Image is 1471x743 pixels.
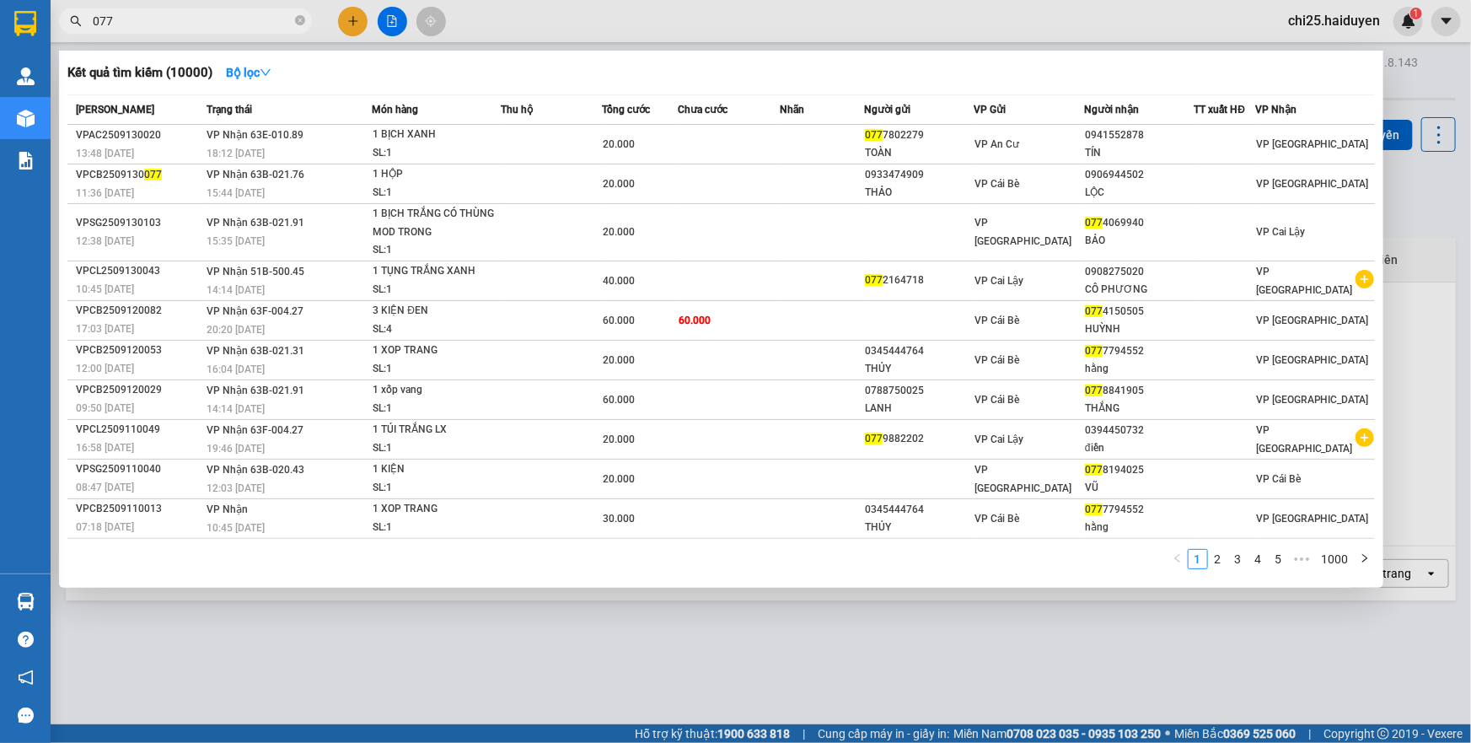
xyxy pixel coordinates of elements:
div: 1 XOP TRANG [373,342,499,360]
li: 5 [1269,549,1289,569]
li: 3 [1228,549,1248,569]
span: 20:20 [DATE] [207,324,266,336]
div: 4069940 [1085,214,1193,232]
div: 0394450732 [1085,422,1193,439]
span: 077 [1085,305,1103,317]
span: 19:46 [DATE] [207,443,266,455]
span: VP Nhận 63B-021.91 [207,385,305,396]
h3: Kết quả tìm kiếm ( 10000 ) [67,64,212,82]
div: TOÀN [865,144,973,162]
div: 1 HỘP [373,165,499,184]
span: 077 [1085,503,1103,515]
span: 20.000 [603,354,635,366]
div: 7802279 [865,127,973,144]
div: SL: 1 [373,144,499,163]
span: VP Cái Bè [1256,473,1301,485]
img: warehouse-icon [17,67,35,85]
span: search [70,15,82,27]
div: CÔ PHƯƠNG [1085,281,1193,299]
div: 8841905 [1085,382,1193,400]
span: 20.000 [603,226,635,238]
div: 7794552 [1085,342,1193,360]
span: 09:50 [DATE] [76,402,134,414]
span: 20.000 [603,433,635,445]
span: 12:00 [DATE] [76,363,134,374]
span: VP Cai Lậy [1256,226,1305,238]
div: VPCB2509120029 [76,381,202,399]
div: 4150505 [1085,303,1193,320]
span: VP [GEOGRAPHIC_DATA] [1256,354,1369,366]
span: plus-circle [1356,270,1374,288]
div: VPCB2509120053 [76,342,202,359]
div: 1 BỊCH XANH [373,126,499,144]
span: 20.000 [603,178,635,190]
div: 0788750025 [865,382,973,400]
div: 7794552 [1085,501,1193,519]
div: 1 BỊCH TRẮNG CÓ THÙNG MOD TRONG [373,205,499,241]
span: VP [GEOGRAPHIC_DATA] [1256,266,1353,296]
span: 16:04 [DATE] [207,363,266,375]
li: 4 [1248,549,1269,569]
span: message [18,708,34,724]
span: VP Gửi [974,104,1007,116]
span: 60.000 [679,315,711,326]
span: close-circle [295,13,305,30]
span: Món hàng [372,104,418,116]
span: 14:14 [DATE] [207,403,266,415]
button: right [1355,549,1375,569]
div: 0345444764 [865,501,973,519]
a: 2 [1209,550,1227,568]
span: 13:48 [DATE] [76,148,134,159]
span: 077 [1085,464,1103,476]
div: SL: 1 [373,241,499,260]
div: SL: 1 [373,281,499,299]
div: hằng [1085,360,1193,378]
div: BẢO [1085,232,1193,250]
span: 077 [1085,345,1103,357]
div: 8194025 [1085,461,1193,479]
span: 077 [144,169,162,180]
span: 14:14 [DATE] [207,284,266,296]
span: 15:35 [DATE] [207,235,266,247]
span: VP [GEOGRAPHIC_DATA] [975,217,1072,247]
span: Tổng cước [602,104,650,116]
div: 0908275020 [1085,263,1193,281]
button: left [1168,549,1188,569]
span: right [1360,553,1370,563]
span: 15:44 [DATE] [207,187,266,199]
div: VPCB2509110013 [76,500,202,518]
span: VP Nhận 63F-004.27 [207,305,304,317]
li: Next Page [1355,549,1375,569]
span: 11:36 [DATE] [76,187,134,199]
div: 2164718 [865,272,973,289]
span: question-circle [18,632,34,648]
div: điền [1085,439,1193,457]
span: 08:47 [DATE] [76,482,134,493]
li: 2 [1208,549,1228,569]
span: VP [GEOGRAPHIC_DATA] [1256,424,1353,455]
span: VP An Cư [975,138,1020,150]
span: VP Cai Lậy [975,433,1024,445]
span: 12:38 [DATE] [76,235,134,247]
div: 1 TỤNG TRẮNG XANH [373,262,499,281]
div: VPCL2509110049 [76,421,202,439]
span: VP Nhận 63B-020.43 [207,464,305,476]
div: SL: 1 [373,439,499,458]
span: VP Nhận 63E-010.89 [207,129,304,141]
strong: Bộ lọc [226,66,271,79]
span: VP [GEOGRAPHIC_DATA] [1256,513,1369,525]
span: Người nhận [1084,104,1139,116]
span: VP [GEOGRAPHIC_DATA] [1256,178,1369,190]
div: THẢO [865,184,973,202]
div: SL: 1 [373,519,499,537]
div: SL: 4 [373,320,499,339]
span: 077 [865,274,883,286]
img: warehouse-icon [17,593,35,611]
div: 9882202 [865,430,973,448]
span: VP Nhận 63B-021.76 [207,169,305,180]
span: down [260,67,271,78]
div: SL: 1 [373,479,499,498]
span: VP Nhận 63B-021.91 [207,217,305,229]
span: 20.000 [603,138,635,150]
span: Nhãn [780,104,804,116]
